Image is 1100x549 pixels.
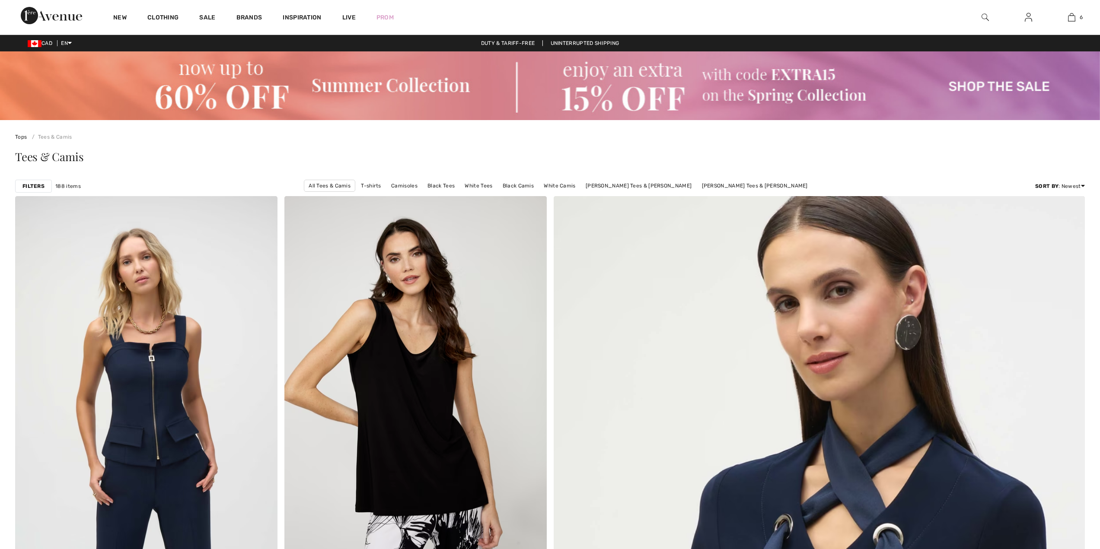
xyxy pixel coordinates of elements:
a: Prom [376,13,394,22]
a: Sale [199,14,215,23]
span: Tees & Camis [15,149,83,164]
a: Live [342,13,356,22]
a: White Tees [460,180,497,191]
a: [PERSON_NAME] Tees & [PERSON_NAME] [698,180,812,191]
a: All Tees & Camis [304,180,355,192]
img: My Bag [1068,12,1075,22]
a: White Camis [539,180,580,191]
strong: Filters [22,182,45,190]
span: Inspiration [283,14,321,23]
a: 6 [1050,12,1093,22]
img: Canadian Dollar [28,40,41,47]
a: Brands [236,14,262,23]
a: T-shirts [357,180,385,191]
img: search the website [982,12,989,22]
strong: Sort By [1035,183,1059,189]
img: 1ère Avenue [21,7,82,24]
a: New [113,14,127,23]
a: Clothing [147,14,179,23]
span: 188 items [55,182,81,190]
a: Camisoles [387,180,422,191]
div: : Newest [1035,182,1085,190]
a: Tops [15,134,27,140]
a: Sign In [1018,12,1039,23]
a: Tees & Camis [29,134,72,140]
span: 6 [1080,13,1083,21]
a: Black Camis [498,180,538,191]
a: Black Tees [423,180,459,191]
a: [PERSON_NAME] Tees & [PERSON_NAME] [581,180,696,191]
span: CAD [28,40,56,46]
span: EN [61,40,72,46]
img: My Info [1025,12,1032,22]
